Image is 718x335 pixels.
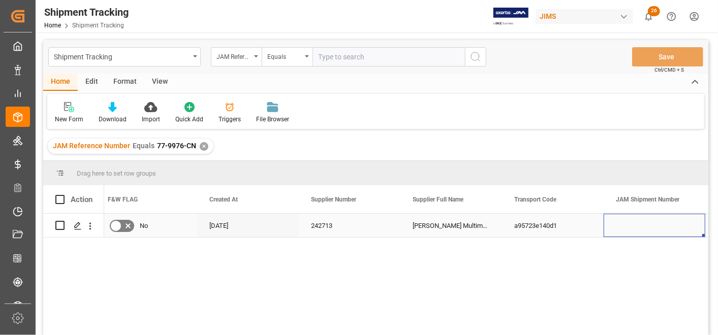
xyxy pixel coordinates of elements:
span: Drag here to set row groups [77,170,156,177]
div: Import [142,115,160,124]
div: [DATE] [197,214,299,237]
span: Created At [209,196,238,203]
div: Shipment Tracking [44,5,129,20]
div: Triggers [218,115,241,124]
div: File Browser [256,115,289,124]
span: Supplier Number [311,196,356,203]
span: 26 [648,6,660,16]
img: Exertis%20JAM%20-%20Email%20Logo.jpg_1722504956.jpg [493,8,528,25]
div: Action [71,195,92,204]
button: search button [465,47,486,66]
button: open menu [211,47,262,66]
button: Save [632,47,703,66]
span: Transport Code [514,196,556,203]
a: Home [44,22,61,29]
div: Format [106,74,144,91]
div: [PERSON_NAME] Multimedia [GEOGRAPHIC_DATA] [400,214,502,237]
div: Shipment Tracking [54,50,190,62]
div: 242713 [299,214,400,237]
div: a95723e140d1 [502,214,604,237]
span: No [140,214,148,238]
div: Equals [267,50,302,61]
div: JAM Reference Number [216,50,251,61]
button: JIMS [536,7,637,26]
div: View [144,74,175,91]
button: open menu [262,47,313,66]
span: JAM Shipment Number [616,196,679,203]
span: Supplier Full Name [413,196,463,203]
div: Quick Add [175,115,203,124]
div: ✕ [200,142,208,151]
div: Press SPACE to select this row. [43,214,104,238]
div: Edit [78,74,106,91]
div: JIMS [536,9,633,24]
button: open menu [48,47,201,66]
span: 77-9976-CN [157,142,196,150]
div: Download [99,115,127,124]
button: show 26 new notifications [637,5,660,28]
span: JAM Reference Number [53,142,130,150]
div: Home [43,74,78,91]
input: Type to search [313,47,465,66]
button: Help Center [660,5,683,28]
div: New Form [55,115,83,124]
span: Equals [133,142,154,150]
span: F&W FLAG [108,196,138,203]
span: Ctrl/CMD + S [654,66,684,74]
